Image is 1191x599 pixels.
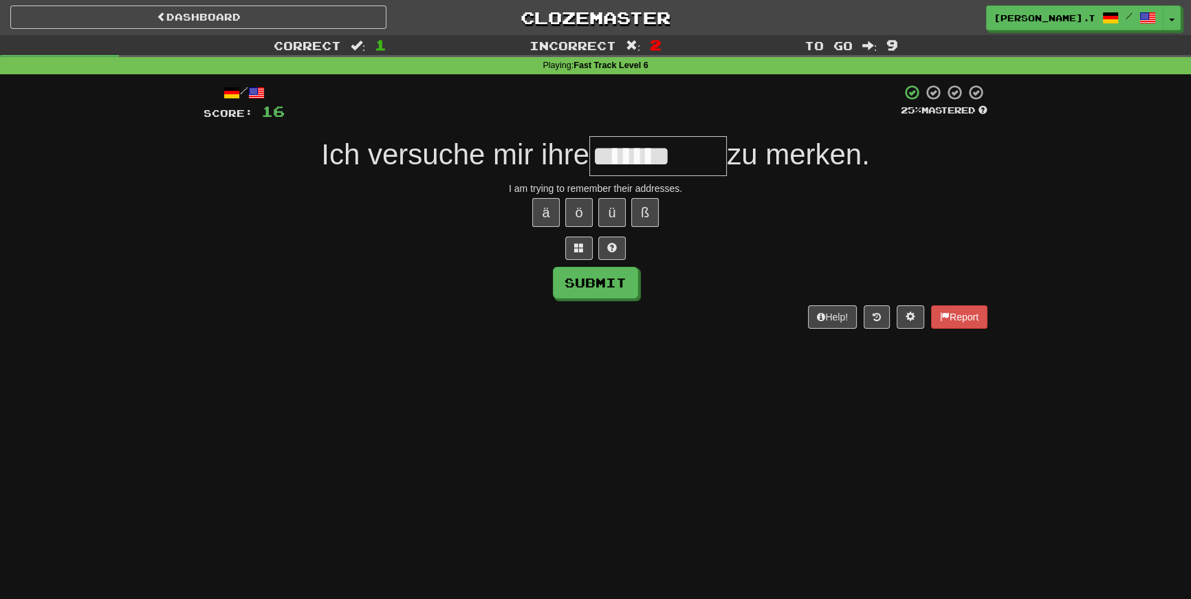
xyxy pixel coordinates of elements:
a: [PERSON_NAME].tang / [986,6,1163,30]
a: Clozemaster [407,6,783,30]
button: ö [565,198,593,227]
span: : [626,40,641,52]
span: To go [805,39,853,52]
span: 16 [261,102,285,120]
span: 25 % [901,105,921,116]
span: : [351,40,366,52]
button: ß [631,198,659,227]
a: Dashboard [10,6,386,29]
span: 9 [886,36,898,53]
button: ü [598,198,626,227]
span: Correct [274,39,341,52]
button: Help! [808,305,857,329]
button: Switch sentence to multiple choice alt+p [565,237,593,260]
span: Incorrect [529,39,616,52]
div: Mastered [901,105,987,117]
button: Single letter hint - you only get 1 per sentence and score half the points! alt+h [598,237,626,260]
span: 1 [375,36,386,53]
span: Score: [204,107,253,119]
button: Submit [553,267,638,298]
div: I am trying to remember their addresses. [204,182,987,195]
span: [PERSON_NAME].tang [994,12,1095,24]
span: 2 [650,36,662,53]
button: Round history (alt+y) [864,305,890,329]
button: Report [931,305,987,329]
span: / [1126,11,1133,21]
button: ä [532,198,560,227]
div: / [204,84,285,101]
strong: Fast Track Level 6 [573,61,648,70]
span: : [862,40,877,52]
span: Ich versuche mir ihre [321,138,589,171]
span: zu merken. [727,138,870,171]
